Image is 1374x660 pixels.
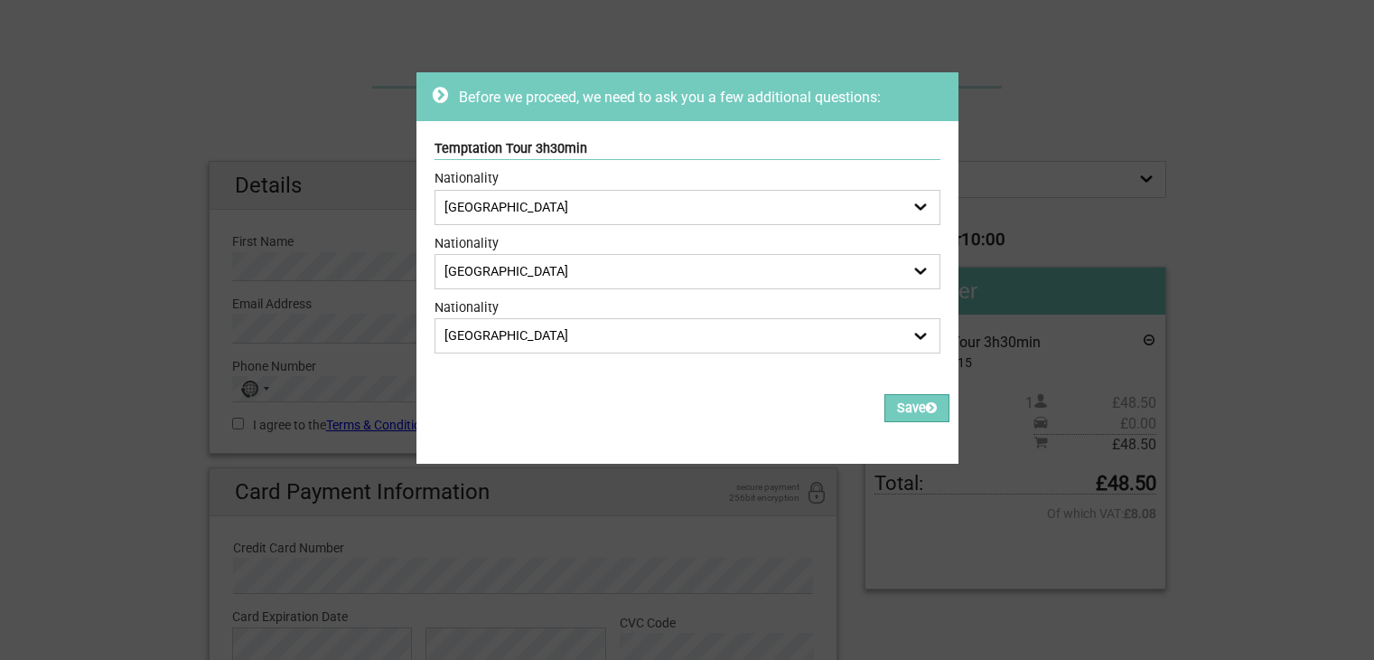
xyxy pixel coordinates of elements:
div: Nationality [435,169,940,189]
div: Temptation Tour 3h30min [435,139,940,160]
span: Before we proceed, we need to ask you a few additional questions: [459,89,881,106]
button: Save [884,394,949,422]
div: Nationality [435,298,940,318]
div: Nationality [435,234,940,254]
